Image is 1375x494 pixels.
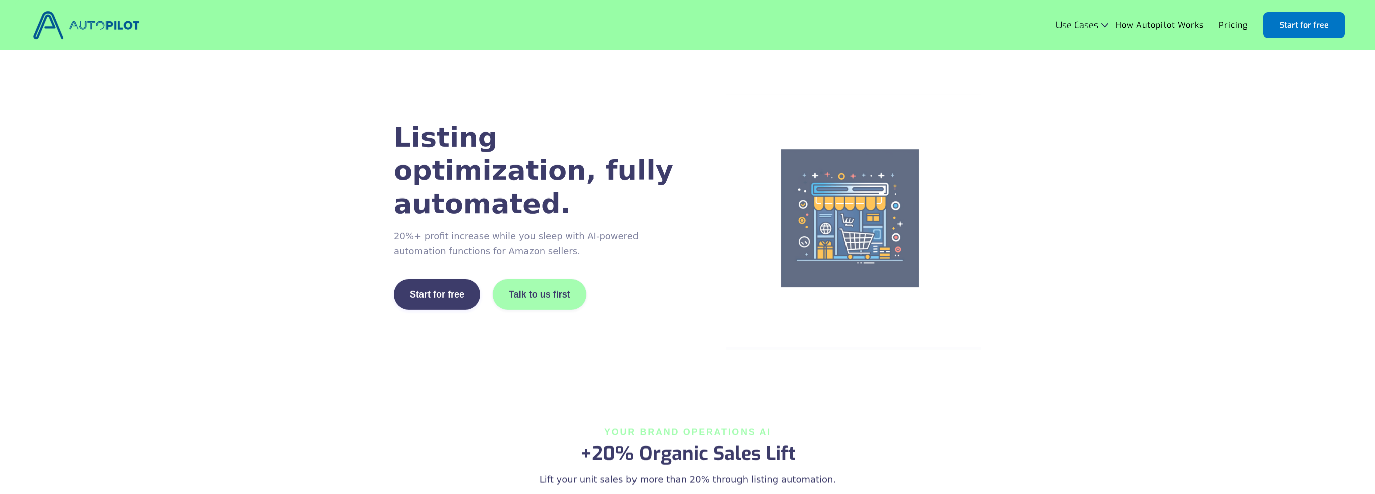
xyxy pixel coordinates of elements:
h2: +20% Organic Sales Lift [537,441,838,466]
div: Use Cases [1056,20,1098,30]
a: Pricing [1211,16,1255,35]
div: Talk to us first [509,289,570,300]
div: Use Cases [1056,20,1108,30]
p: 20%+ profit increase while you sleep with AI-powered automation functions for Amazon sellers. [394,229,681,259]
div: Your BRAND OPERATIONS AI [537,427,838,437]
div: Start for free [410,289,464,300]
a: Start for free [394,279,480,310]
a: How Autopilot Works [1108,16,1211,35]
a: Start for free [1263,12,1345,38]
p: Lift your unit sales by more than 20% through listing automation. [537,472,838,487]
a: Talk to us first [492,279,587,310]
img: Icon Rounded Chevron Dark - BRIX Templates [1101,23,1108,27]
h1: Listing optimization, fully automated. [394,121,681,221]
